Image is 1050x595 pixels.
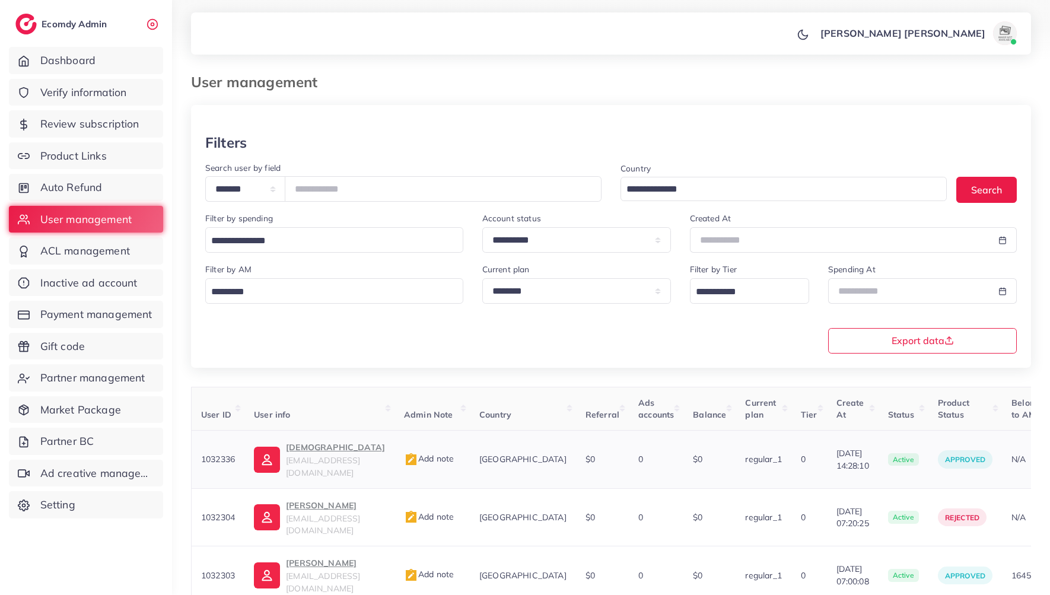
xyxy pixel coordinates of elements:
[745,512,781,523] span: regular_1
[828,328,1017,354] button: Export data
[693,454,702,464] span: $0
[956,177,1017,202] button: Search
[9,364,163,392] a: Partner management
[40,116,139,132] span: Review subscription
[254,562,280,588] img: ic-user-info.36bf1079.svg
[482,263,530,275] label: Current plan
[693,409,726,420] span: Balance
[15,14,37,34] img: logo
[286,571,360,593] span: [EMAIL_ADDRESS][DOMAIN_NAME]
[404,409,453,420] span: Admin Note
[9,47,163,74] a: Dashboard
[205,212,273,224] label: Filter by spending
[254,498,385,537] a: [PERSON_NAME][EMAIL_ADDRESS][DOMAIN_NAME]
[254,440,385,479] a: [DEMOGRAPHIC_DATA][EMAIL_ADDRESS][DOMAIN_NAME]
[638,454,643,464] span: 0
[254,409,290,420] span: User info
[201,512,235,523] span: 1032304
[286,498,385,513] p: [PERSON_NAME]
[40,370,145,386] span: Partner management
[9,79,163,106] a: Verify information
[286,440,385,454] p: [DEMOGRAPHIC_DATA]
[286,513,360,536] span: [EMAIL_ADDRESS][DOMAIN_NAME]
[15,14,110,34] a: logoEcomdy Admin
[40,466,154,481] span: Ad creative management
[254,504,280,530] img: ic-user-info.36bf1079.svg
[888,409,914,420] span: Status
[745,454,781,464] span: regular_1
[945,513,979,522] span: rejected
[621,177,947,201] div: Search for option
[945,571,985,580] span: approved
[40,148,107,164] span: Product Links
[638,397,674,420] span: Ads accounts
[40,212,132,227] span: User management
[40,243,130,259] span: ACL management
[692,283,794,301] input: Search for option
[9,269,163,297] a: Inactive ad account
[404,453,454,464] span: Add note
[40,53,96,68] span: Dashboard
[993,21,1017,45] img: avatar
[9,491,163,518] a: Setting
[40,434,94,449] span: Partner BC
[479,409,511,420] span: Country
[693,512,702,523] span: $0
[9,396,163,424] a: Market Package
[888,453,919,466] span: active
[404,510,418,524] img: admin_note.cdd0b510.svg
[801,512,806,523] span: 0
[201,409,231,420] span: User ID
[586,409,619,420] span: Referral
[586,570,595,581] span: $0
[40,307,152,322] span: Payment management
[479,454,567,464] span: [GEOGRAPHIC_DATA]
[888,569,919,582] span: active
[479,512,567,523] span: [GEOGRAPHIC_DATA]
[254,556,385,594] a: [PERSON_NAME][EMAIL_ADDRESS][DOMAIN_NAME]
[205,263,252,275] label: Filter by AM
[286,455,360,478] span: [EMAIL_ADDRESS][DOMAIN_NAME]
[205,134,247,151] h3: Filters
[836,397,864,420] span: Create At
[638,512,643,523] span: 0
[693,570,702,581] span: $0
[40,85,127,100] span: Verify information
[814,21,1022,45] a: [PERSON_NAME] [PERSON_NAME]avatar
[207,283,448,301] input: Search for option
[9,174,163,201] a: Auto Refund
[404,568,418,583] img: admin_note.cdd0b510.svg
[207,232,448,250] input: Search for option
[1011,512,1026,523] span: N/A
[9,110,163,138] a: Review subscription
[745,397,776,420] span: Current plan
[191,74,327,91] h3: User management
[9,333,163,360] a: Gift code
[801,409,817,420] span: Tier
[836,447,869,472] span: [DATE] 14:28:10
[201,570,235,581] span: 1032303
[205,162,281,174] label: Search user by field
[404,511,454,522] span: Add note
[801,454,806,464] span: 0
[9,237,163,265] a: ACL management
[586,512,595,523] span: $0
[40,339,85,354] span: Gift code
[622,180,931,199] input: Search for option
[42,18,110,30] h2: Ecomdy Admin
[820,26,985,40] p: [PERSON_NAME] [PERSON_NAME]
[40,180,103,195] span: Auto Refund
[690,212,731,224] label: Created At
[479,570,567,581] span: [GEOGRAPHIC_DATA]
[690,263,737,275] label: Filter by Tier
[205,227,463,253] div: Search for option
[801,570,806,581] span: 0
[938,397,969,420] span: Product Status
[482,212,541,224] label: Account status
[638,570,643,581] span: 0
[404,569,454,580] span: Add note
[836,505,869,530] span: [DATE] 07:20:25
[836,563,869,587] span: [DATE] 07:00:08
[892,336,954,345] span: Export data
[40,402,121,418] span: Market Package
